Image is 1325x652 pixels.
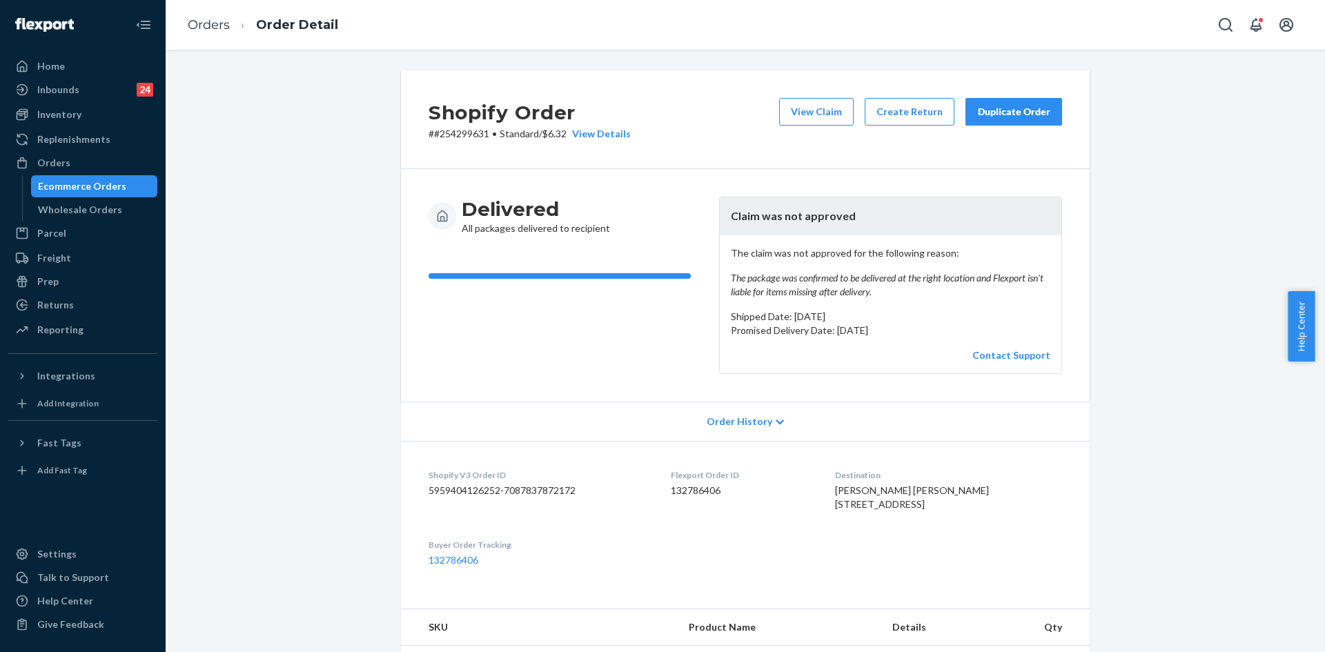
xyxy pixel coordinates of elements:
div: Wholesale Orders [38,203,122,217]
header: Claim was not approved [720,197,1061,235]
a: Freight [8,247,157,269]
div: Help Center [37,594,93,608]
div: Freight [37,251,71,265]
a: Ecommerce Orders [31,175,158,197]
a: Parcel [8,222,157,244]
div: Replenishments [37,132,110,146]
button: Integrations [8,365,157,387]
div: Settings [37,547,77,561]
div: Orders [37,156,70,170]
a: Home [8,55,157,77]
div: Add Fast Tag [37,464,87,476]
a: Replenishments [8,128,157,150]
div: Inbounds [37,83,79,97]
button: Open account menu [1273,11,1300,39]
a: Add Fast Tag [8,460,157,482]
th: Product Name [678,609,881,646]
span: Order History [707,415,772,428]
a: Prep [8,270,157,293]
div: 24 [137,83,153,97]
button: Duplicate Order [965,98,1062,126]
a: Inventory [8,103,157,126]
th: Qty [1033,609,1090,646]
div: Give Feedback [37,618,104,631]
th: Details [881,609,1033,646]
a: 132786406 [429,554,478,566]
a: Order Detail [256,17,338,32]
button: Create Return [865,98,954,126]
h2: Shopify Order [429,98,631,127]
th: SKU [401,609,678,646]
div: Inventory [37,108,81,121]
img: Flexport logo [15,18,74,32]
a: Help Center [8,590,157,612]
dd: 5959404126252-7087837872172 [429,484,649,497]
iframe: Opens a widget where you can chat to one of our agents [1237,611,1311,645]
a: Wholesale Orders [31,199,158,221]
div: Add Integration [37,397,99,409]
button: Talk to Support [8,566,157,589]
em: The package was confirmed to be delivered at the right location and Flexport isn't liable for ite... [731,271,1050,299]
p: # #254299631 / $6.32 [429,127,631,141]
p: The claim was not approved for the following reason: [731,246,1050,299]
div: Returns [37,298,74,312]
a: Inbounds24 [8,79,157,101]
button: Open notifications [1242,11,1270,39]
div: Talk to Support [37,571,109,584]
div: Prep [37,275,59,288]
button: Open Search Box [1212,11,1239,39]
button: Fast Tags [8,432,157,454]
ol: breadcrumbs [177,5,349,46]
a: Orders [8,152,157,174]
div: Parcel [37,226,66,240]
dt: Destination [835,469,1062,481]
p: Promised Delivery Date: [DATE] [731,324,1050,337]
h3: Delivered [462,197,610,221]
a: Returns [8,294,157,316]
button: Close Navigation [130,11,157,39]
a: Add Integration [8,393,157,415]
button: Help Center [1288,291,1315,362]
span: Standard [500,128,539,139]
div: Duplicate Order [977,105,1050,119]
dt: Buyer Order Tracking [429,539,649,551]
a: Orders [188,17,230,32]
button: Give Feedback [8,613,157,635]
div: Reporting [37,323,84,337]
div: Integrations [37,369,95,383]
div: All packages delivered to recipient [462,197,610,235]
button: View Claim [779,98,854,126]
dt: Shopify V3 Order ID [429,469,649,481]
span: [PERSON_NAME] [PERSON_NAME] [STREET_ADDRESS] [835,484,989,510]
a: Settings [8,543,157,565]
span: • [492,128,497,139]
dt: Flexport Order ID [671,469,812,481]
button: View Details [567,127,631,141]
div: Ecommerce Orders [38,179,126,193]
div: Fast Tags [37,436,81,450]
a: Reporting [8,319,157,341]
dd: 132786406 [671,484,812,497]
div: Home [37,59,65,73]
a: Contact Support [972,349,1050,361]
p: Shipped Date: [DATE] [731,310,1050,324]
